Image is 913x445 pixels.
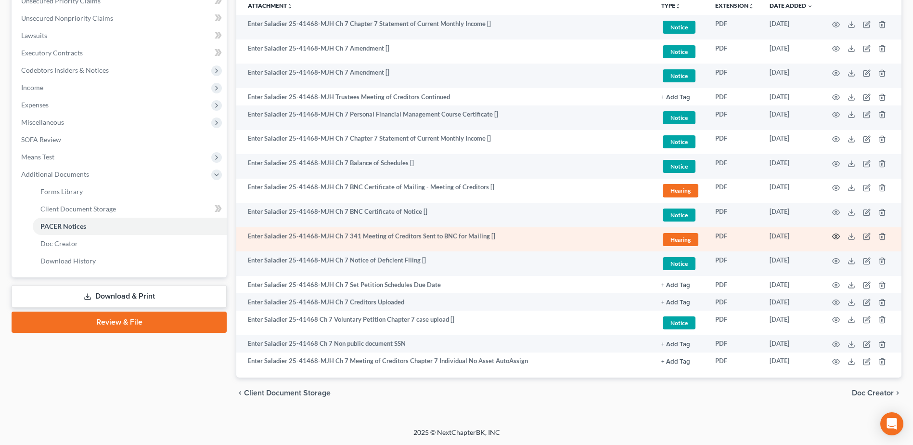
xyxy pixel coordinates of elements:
[661,341,690,348] button: + Add Tag
[707,335,762,353] td: PDF
[236,15,654,39] td: Enter Saladier 25-41468-MJH Ch 7 Chapter 7 Statement of Current Monthly Income []
[663,111,695,124] span: Notice
[707,311,762,335] td: PDF
[236,389,244,397] i: chevron_left
[707,88,762,105] td: PDF
[663,69,695,82] span: Notice
[661,158,700,174] a: Notice
[236,353,654,370] td: Enter Saladier 25-41468-MJH Ch 7 Meeting of Creditors Chapter 7 Individual No Asset AutoAssign
[762,105,821,130] td: [DATE]
[852,389,894,397] span: Doc Creator
[21,83,43,92] span: Income
[762,251,821,276] td: [DATE]
[661,356,700,366] a: + Add Tag
[663,21,695,34] span: Notice
[663,135,695,148] span: Notice
[21,118,64,126] span: Miscellaneous
[236,251,654,276] td: Enter Saladier 25-41468-MJH Ch 7 Notice of Deficient Filing []
[762,203,821,227] td: [DATE]
[880,412,903,435] div: Open Intercom Messenger
[21,135,61,144] span: SOFA Review
[12,285,227,308] a: Download & Print
[707,39,762,64] td: PDF
[236,64,654,88] td: Enter Saladier 25-41468-MJH Ch 7 Amendment []
[21,66,109,74] span: Codebtors Insiders & Notices
[762,311,821,335] td: [DATE]
[762,64,821,88] td: [DATE]
[661,207,700,223] a: Notice
[762,293,821,311] td: [DATE]
[661,134,700,150] a: Notice
[707,130,762,155] td: PDF
[762,335,821,353] td: [DATE]
[707,251,762,276] td: PDF
[663,160,695,173] span: Notice
[661,183,700,198] a: Hearing
[244,389,331,397] span: Client Document Storage
[661,19,700,35] a: Notice
[40,257,96,265] span: Download History
[236,39,654,64] td: Enter Saladier 25-41468-MJH Ch 7 Amendment []
[21,153,54,161] span: Means Test
[748,3,754,9] i: unfold_more
[33,235,227,252] a: Doc Creator
[807,3,813,9] i: expand_more
[663,257,695,270] span: Notice
[661,282,690,288] button: + Add Tag
[13,44,227,62] a: Executory Contracts
[661,94,690,101] button: + Add Tag
[707,154,762,179] td: PDF
[13,131,227,148] a: SOFA Review
[236,293,654,311] td: Enter Saladier 25-41468-MJH Ch 7 Creditors Uploaded
[661,3,681,9] button: TYPEunfold_more
[182,428,731,445] div: 2025 © NextChapterBK, INC
[236,227,654,252] td: Enter Saladier 25-41468-MJH Ch 7 341 Meeting of Creditors Sent to BNC for Mailing []
[675,3,681,9] i: unfold_more
[663,45,695,58] span: Notice
[762,276,821,293] td: [DATE]
[661,44,700,60] a: Notice
[13,27,227,44] a: Lawsuits
[663,316,695,329] span: Notice
[21,101,49,109] span: Expenses
[33,200,227,218] a: Client Document Storage
[236,179,654,203] td: Enter Saladier 25-41468-MJH Ch 7 BNC Certificate of Mailing - Meeting of Creditors []
[770,2,813,9] a: Date Added expand_more
[762,88,821,105] td: [DATE]
[894,389,901,397] i: chevron_right
[661,92,700,102] a: + Add Tag
[236,105,654,130] td: Enter Saladier 25-41468-MJH Ch 7 Personal Financial Management Course Certificate []
[762,179,821,203] td: [DATE]
[661,232,700,248] a: Hearing
[236,130,654,155] td: Enter Saladier 25-41468-MJH Ch 7 Chapter 7 Statement of Current Monthly Income []
[707,15,762,39] td: PDF
[40,222,86,230] span: PACER Notices
[33,252,227,270] a: Download History
[762,15,821,39] td: [DATE]
[661,339,700,348] a: + Add Tag
[762,39,821,64] td: [DATE]
[236,276,654,293] td: Enter Saladier 25-41468-MJH Ch 7 Set Petition Schedules Due Date
[663,233,698,246] span: Hearing
[236,203,654,227] td: Enter Saladier 25-41468-MJH Ch 7 BNC Certificate of Notice []
[661,359,690,365] button: + Add Tag
[707,179,762,203] td: PDF
[12,312,227,333] a: Review & File
[33,218,227,235] a: PACER Notices
[661,280,700,289] a: + Add Tag
[707,64,762,88] td: PDF
[707,293,762,311] td: PDF
[707,353,762,370] td: PDF
[236,88,654,105] td: Enter Saladier 25-41468-MJH Trustees Meeting of Creditors Continued
[663,209,695,222] span: Notice
[21,14,113,22] span: Unsecured Nonpriority Claims
[248,2,293,9] a: Attachmentunfold_more
[661,256,700,272] a: Notice
[663,184,698,197] span: Hearing
[236,335,654,353] td: Enter Saladier 25-41468 Ch 7 Non public document SSN
[661,68,700,84] a: Notice
[13,10,227,27] a: Unsecured Nonpriority Claims
[287,3,293,9] i: unfold_more
[40,239,78,248] span: Doc Creator
[21,170,89,178] span: Additional Documents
